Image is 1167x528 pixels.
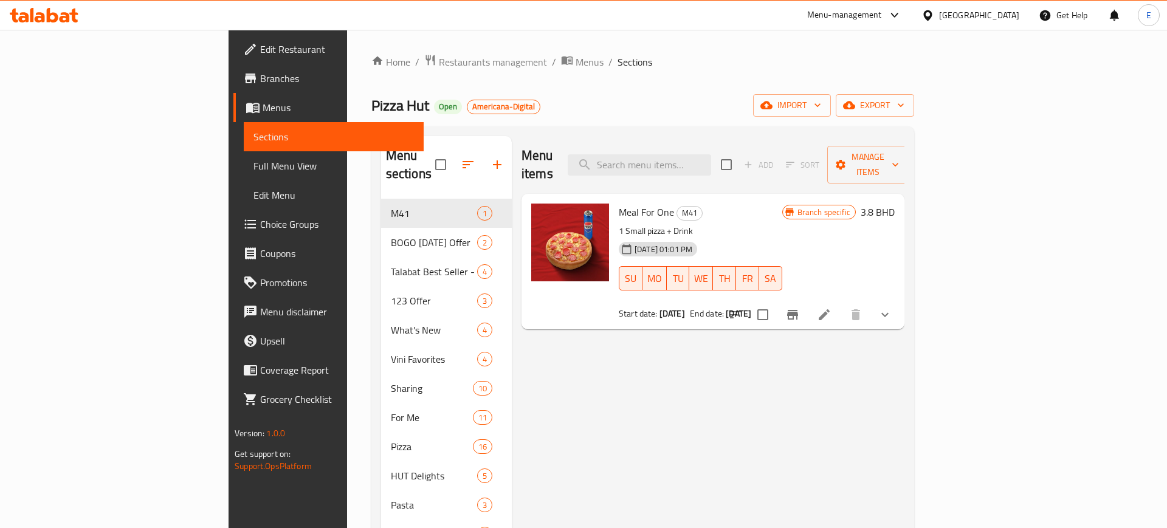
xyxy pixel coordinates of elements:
span: 3 [478,499,492,511]
span: [DATE] 01:01 PM [630,244,697,255]
span: BOGO [DATE] Offer [391,235,477,250]
div: M41 [676,206,703,221]
span: Get support on: [235,446,291,462]
span: Menus [576,55,604,69]
span: import [763,98,821,113]
div: items [477,323,492,337]
a: Choice Groups [233,210,424,239]
b: [DATE] [659,306,685,321]
li: / [552,55,556,69]
div: items [473,439,492,454]
img: Meal For One [531,204,609,281]
div: items [477,498,492,512]
span: 16 [473,441,492,453]
span: 11 [473,412,492,423]
span: Select all sections [428,152,453,177]
span: 2 [478,237,492,249]
div: Pasta3 [381,490,512,519]
a: Menus [233,93,424,122]
span: What's New [391,323,477,337]
div: items [473,381,492,396]
div: items [477,206,492,221]
span: Version: [235,425,264,441]
span: Restaurants management [439,55,547,69]
span: Sections [253,129,414,144]
div: Menu-management [807,8,882,22]
span: 4 [478,266,492,278]
span: HUT Delights [391,468,477,483]
span: 5 [478,470,492,482]
span: Start date: [619,306,658,321]
div: BOGO Sunday Offer [391,235,477,250]
span: Menu disclaimer [260,304,414,319]
span: Pasta [391,498,477,512]
nav: breadcrumb [371,54,914,70]
span: Open [434,101,462,112]
span: Sections [618,55,652,69]
span: Coverage Report [260,363,414,377]
span: Manage items [837,149,899,180]
span: 3 [478,295,492,307]
button: import [753,94,831,117]
button: WE [689,266,713,290]
li: / [608,55,613,69]
span: SU [624,270,638,287]
span: Coupons [260,246,414,261]
button: Manage items [827,146,909,183]
a: Branches [233,64,424,93]
a: Edit Menu [244,180,424,210]
div: items [477,264,492,279]
div: items [477,352,492,366]
span: Select section first [778,156,827,174]
a: Upsell [233,326,424,355]
span: Vini Favorites [391,352,477,366]
div: 123 Offer3 [381,286,512,315]
a: Full Menu View [244,151,424,180]
div: Vini Favorites4 [381,345,512,374]
span: 10 [473,383,492,394]
span: WE [694,270,708,287]
div: Talabat Best Seller - 30% Off4 [381,257,512,286]
span: M41 [677,206,702,220]
div: M411 [381,199,512,228]
button: Branch-specific-item [778,300,807,329]
h2: Menu items [522,146,553,183]
a: Support.OpsPlatform [235,458,312,474]
div: BOGO [DATE] Offer2 [381,228,512,257]
span: Select to update [750,302,776,327]
span: 1 [478,208,492,219]
button: export [836,94,914,117]
div: items [473,410,492,425]
span: SA [764,270,777,287]
span: TU [672,270,685,287]
span: E [1146,9,1151,22]
div: HUT Delights5 [381,461,512,490]
span: Sort sections [453,150,483,179]
a: Menu disclaimer [233,297,424,326]
span: TH [718,270,731,287]
a: Promotions [233,268,424,297]
a: Grocery Checklist [233,385,424,414]
span: Full Menu View [253,159,414,173]
div: items [477,468,492,483]
h6: 3.8 BHD [861,204,895,221]
span: Upsell [260,334,414,348]
span: Promotions [260,275,414,290]
span: 4 [478,354,492,365]
span: Grocery Checklist [260,392,414,406]
div: 123 Offer [391,293,477,308]
div: Open [434,100,462,114]
div: [GEOGRAPHIC_DATA] [939,9,1019,22]
button: FR [736,266,759,290]
span: Talabat Best Seller - 30% Off [391,264,477,279]
span: Pizza Hut [371,92,429,119]
span: For Me [391,410,473,425]
span: Select section [714,152,739,177]
button: show more [870,300,900,329]
span: Sharing [391,381,473,396]
button: SA [759,266,782,290]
